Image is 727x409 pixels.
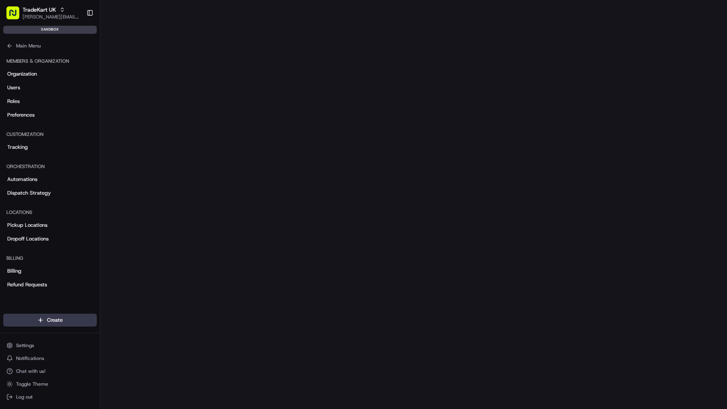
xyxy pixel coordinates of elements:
[3,95,97,108] a: Roles
[7,111,35,119] span: Preferences
[3,298,97,310] div: Integrations
[3,232,97,245] a: Dropoff Locations
[7,84,20,91] span: Users
[3,353,97,364] button: Notifications
[7,281,47,288] span: Refund Requests
[16,355,44,362] span: Notifications
[3,252,97,265] div: Billing
[7,189,51,197] span: Dispatch Strategy
[3,391,97,403] button: Log out
[3,160,97,173] div: Orchestration
[3,278,97,291] a: Refund Requests
[3,206,97,219] div: Locations
[47,317,63,324] span: Create
[3,40,97,51] button: Main Menu
[16,43,41,49] span: Main Menu
[7,98,20,105] span: Roles
[7,267,21,275] span: Billing
[3,141,97,154] a: Tracking
[3,378,97,390] button: Toggle Theme
[3,81,97,94] a: Users
[16,342,34,349] span: Settings
[3,265,97,277] a: Billing
[3,187,97,199] a: Dispatch Strategy
[3,68,97,80] a: Organization
[7,235,49,243] span: Dropoff Locations
[3,55,97,68] div: Members & Organization
[3,3,83,23] button: TradeKart UK[PERSON_NAME][EMAIL_ADDRESS][PERSON_NAME][DOMAIN_NAME]
[3,340,97,351] button: Settings
[22,14,80,20] button: [PERSON_NAME][EMAIL_ADDRESS][PERSON_NAME][DOMAIN_NAME]
[3,219,97,232] a: Pickup Locations
[3,314,97,327] button: Create
[16,394,33,400] span: Log out
[7,176,37,183] span: Automations
[3,26,97,34] div: sandbox
[16,368,45,374] span: Chat with us!
[7,70,37,78] span: Organization
[3,173,97,186] a: Automations
[7,222,47,229] span: Pickup Locations
[16,381,48,387] span: Toggle Theme
[22,6,56,14] button: TradeKart UK
[3,366,97,377] button: Chat with us!
[3,128,97,141] div: Customization
[3,109,97,121] a: Preferences
[7,144,28,151] span: Tracking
